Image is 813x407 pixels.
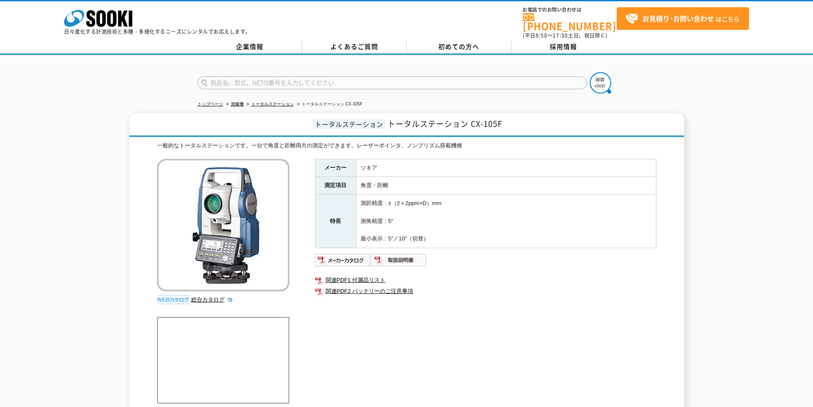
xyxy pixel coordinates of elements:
[315,177,356,195] th: 測定項目
[251,102,294,106] a: トータルステーション
[302,41,407,53] a: よくあるご質問
[231,102,244,106] a: 測量機
[315,286,656,297] a: 関連PDF2 バッテリーのご注意事項
[295,100,363,109] li: トータルステーション CX-105F
[191,296,233,303] a: 総合カタログ
[438,42,479,51] span: 初めての方へ
[315,253,371,267] img: メーカーカタログ
[315,259,371,265] a: メーカーカタログ
[315,159,356,177] th: メーカー
[64,29,251,34] p: 日々進化する計測技術と多種・多様化するニーズにレンタルでお応えします。
[315,195,356,248] th: 特長
[157,296,189,304] img: webカタログ
[511,41,616,53] a: 採用情報
[356,177,656,195] td: 角度・距離
[523,13,617,31] a: [PHONE_NUMBER]
[157,141,656,150] div: 一般的なトータルステーションです。一台で角度と距離両方の測定ができます。レーザーポインタ、ノンプリズム搭載機種
[198,41,302,53] a: 企業情報
[642,13,714,23] strong: お見積り･お問い合わせ
[371,259,427,265] a: 取扱説明書
[590,72,611,94] img: btn_search.png
[356,195,656,248] td: 測距精度：±（2＋2ppm×D）mm 測角精度：5″ 最小表示：5″／10″（切替）
[536,32,548,39] span: 8:50
[625,12,740,25] span: はこちら
[371,253,427,267] img: 取扱説明書
[157,159,289,291] img: トータルステーション CX-105F
[198,102,223,106] a: トップページ
[523,32,607,39] span: (平日 ～ 土日、祝日除く)
[315,275,656,286] a: 関連PDF1 付属品リスト
[356,159,656,177] td: ソキア
[388,118,502,129] span: トータルステーション CX-105F
[523,7,617,12] span: お電話でのお問い合わせは
[553,32,568,39] span: 17:30
[313,119,385,129] span: トータルステーション
[617,7,749,30] a: お見積り･お問い合わせはこちら
[198,76,587,89] input: 商品名、型式、NETIS番号を入力してください
[407,41,511,53] a: 初めての方へ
